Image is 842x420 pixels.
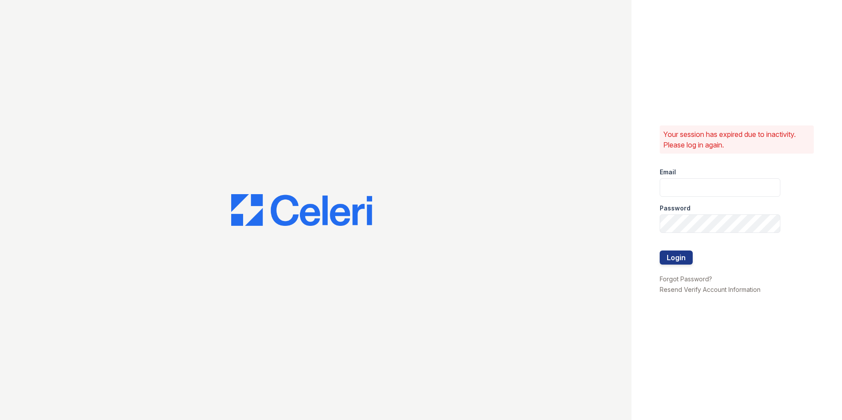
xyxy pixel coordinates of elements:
[660,168,676,177] label: Email
[660,204,691,213] label: Password
[231,194,372,226] img: CE_Logo_Blue-a8612792a0a2168367f1c8372b55b34899dd931a85d93a1a3d3e32e68fde9ad4.png
[660,275,712,283] a: Forgot Password?
[663,129,810,150] p: Your session has expired due to inactivity. Please log in again.
[660,286,761,293] a: Resend Verify Account Information
[660,251,693,265] button: Login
